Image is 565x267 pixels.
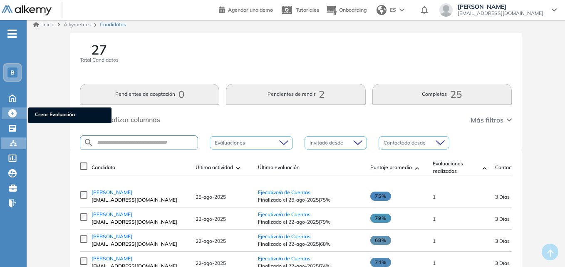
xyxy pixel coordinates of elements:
[495,194,510,200] span: 22-ago-2025
[483,167,487,170] img: [missing "en.ARROW_ALT" translation]
[92,189,132,195] span: [PERSON_NAME]
[370,258,391,267] span: 74%
[10,69,15,76] span: B
[495,216,510,222] span: 22-ago-2025
[339,7,367,13] span: Onboarding
[471,115,512,125] button: Más filtros
[523,227,565,267] div: Widget de chat
[370,214,391,223] span: 79%
[370,192,391,201] span: 75%
[326,1,367,19] button: Onboarding
[370,164,412,171] span: Puntaje promedio
[372,84,512,105] button: Completos25
[92,255,132,262] span: [PERSON_NAME]
[370,236,391,245] span: 68%
[495,260,510,266] span: 22-ago-2025
[92,233,132,240] span: [PERSON_NAME]
[196,194,226,200] span: 25-ago-2025
[91,43,107,56] span: 27
[92,189,187,196] a: [PERSON_NAME]
[433,260,436,266] span: 1
[258,211,310,217] a: Ejecutivo/a de Cuentas
[433,194,436,200] span: 1
[92,196,187,204] span: [EMAIL_ADDRESS][DOMAIN_NAME]
[415,167,419,170] img: [missing "en.ARROW_ALT" translation]
[258,164,300,171] span: Última evaluación
[92,211,187,218] a: [PERSON_NAME]
[399,8,404,12] img: arrow
[258,218,362,226] span: Finalizado el 22-ago-2025 | 79%
[92,233,187,240] a: [PERSON_NAME]
[258,233,310,240] a: Ejecutivo/a de Cuentas
[196,260,226,266] span: 22-ago-2025
[33,21,55,28] a: Inicio
[258,255,310,262] a: Ejecutivo/a de Cuentas
[92,240,187,248] span: [EMAIL_ADDRESS][DOMAIN_NAME]
[458,3,543,10] span: [PERSON_NAME]
[7,33,17,35] i: -
[433,216,436,222] span: 1
[92,218,187,226] span: [EMAIL_ADDRESS][DOMAIN_NAME]
[377,5,387,15] img: world
[228,7,273,13] span: Agendar una demo
[433,160,479,175] span: Evaluaciones realizadas
[90,115,160,125] span: Personalizar columnas
[258,240,362,248] span: Finalizado el 22-ago-2025 | 68%
[196,238,226,244] span: 22-ago-2025
[2,5,52,16] img: Logo
[390,6,396,14] span: ES
[471,115,503,125] span: Más filtros
[296,7,319,13] span: Tutoriales
[92,164,115,171] span: Candidato
[219,4,273,14] a: Agendar una demo
[523,227,565,267] iframe: Chat Widget
[35,111,105,120] span: Crear Evaluación
[80,115,160,125] button: Personalizar columnas
[433,238,436,244] span: 1
[92,255,187,262] a: [PERSON_NAME]
[80,56,119,64] span: Total Candidatos
[84,137,94,148] img: SEARCH_ALT
[196,164,233,171] span: Última actividad
[458,10,543,17] span: [EMAIL_ADDRESS][DOMAIN_NAME]
[495,164,531,171] span: Contacto desde
[92,211,132,217] span: [PERSON_NAME]
[236,167,240,170] img: [missing "en.ARROW_ALT" translation]
[258,189,310,195] a: Ejecutivo/a de Cuentas
[258,196,362,204] span: Finalizado el 25-ago-2025 | 75%
[64,21,91,27] span: Alkymetrics
[196,216,226,222] span: 22-ago-2025
[80,84,219,105] button: Pendientes de aceptación0
[495,238,510,244] span: 22-ago-2025
[100,21,126,28] span: Candidatos
[226,84,365,105] button: Pendientes de rendir2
